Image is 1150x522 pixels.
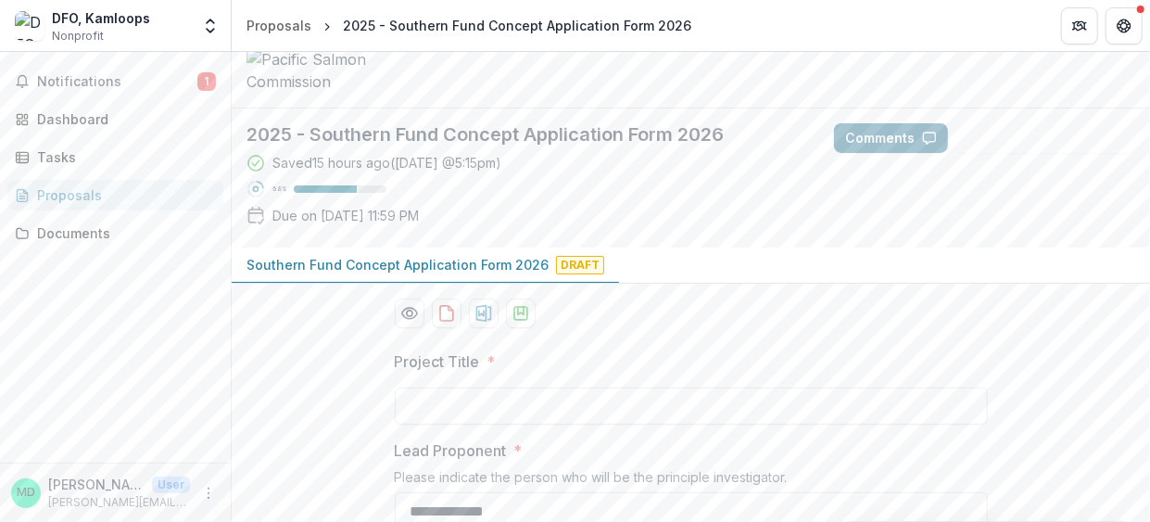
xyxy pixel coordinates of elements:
span: Draft [556,256,604,274]
div: Dashboard [37,109,209,129]
p: Project Title [395,350,480,373]
p: 68 % [272,183,286,196]
div: Morgan Dunne [17,487,35,499]
a: Tasks [7,142,223,172]
button: Preview 48a86045-6e7f-407f-a7cc-5ac5fe338ecf-0.pdf [395,299,424,328]
div: Tasks [37,147,209,167]
p: [PERSON_NAME] [48,475,145,494]
div: 2025 - Southern Fund Concept Application Form 2026 [343,16,691,35]
button: Notifications1 [7,67,223,96]
img: Pacific Salmon Commission [246,48,432,93]
img: DFO, Kamloops [15,11,44,41]
button: download-proposal [469,299,499,328]
button: Get Help [1106,7,1143,45]
div: Proposals [246,16,311,35]
a: Documents [7,218,223,248]
button: Open entity switcher [197,7,223,45]
span: 1 [197,72,216,91]
div: Saved 15 hours ago ( [DATE] @ 5:15pm ) [272,153,501,172]
p: Lead Proponent [395,439,507,462]
a: Dashboard [7,104,223,134]
p: Due on [DATE] 11:59 PM [272,206,419,225]
button: download-proposal [432,299,461,328]
a: Proposals [7,180,223,210]
button: Partners [1061,7,1098,45]
p: Southern Fund Concept Application Form 2026 [246,255,549,274]
span: Notifications [37,74,197,90]
button: Answer Suggestions [955,123,1135,153]
button: Comments [834,123,948,153]
span: Nonprofit [52,28,104,45]
button: download-proposal [506,299,536,328]
div: Documents [37,223,209,243]
div: DFO, Kamloops [52,8,150,28]
h2: 2025 - Southern Fund Concept Application Form 2026 [246,123,804,146]
p: [PERSON_NAME][EMAIL_ADDRESS][PERSON_NAME][DOMAIN_NAME] [48,494,190,511]
button: More [197,482,220,504]
div: Please indicate the person who will be the principle investigator. [395,469,988,492]
div: Proposals [37,185,209,205]
a: Proposals [239,12,319,39]
nav: breadcrumb [239,12,699,39]
p: User [152,477,190,493]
